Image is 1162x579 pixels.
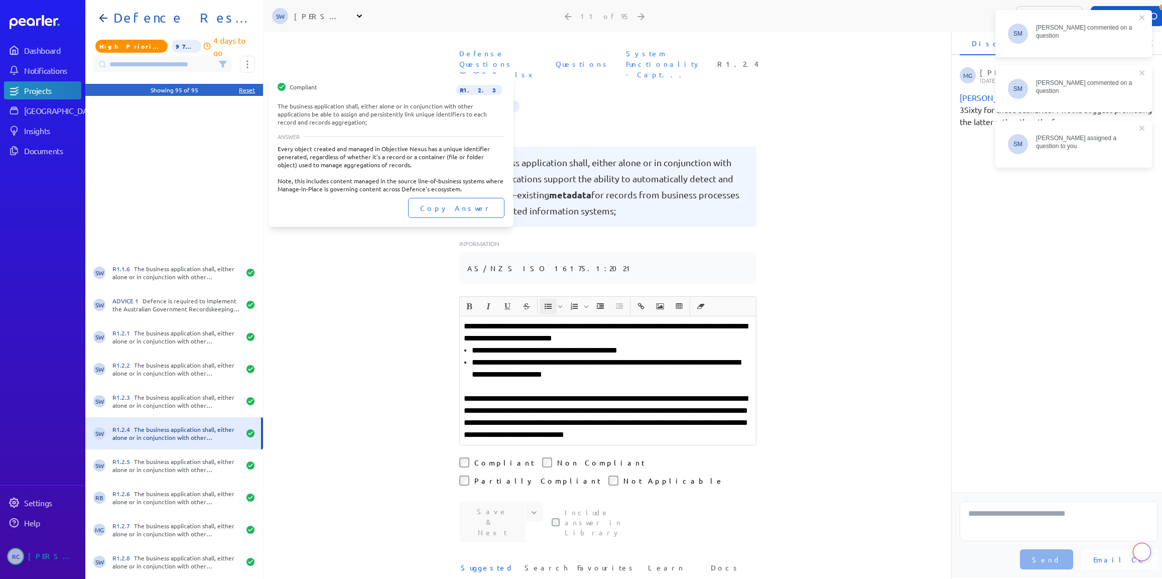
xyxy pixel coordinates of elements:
[960,91,1157,128] div: is Push It more appropriate than 3Sixty for these scenarios? I would suggest promoting the latter...
[711,562,740,579] span: Docs
[95,40,168,53] span: Priority
[671,298,688,315] button: Insert table
[112,265,134,273] span: R1.1.6
[24,65,80,75] div: Notifications
[632,298,650,315] button: Insert link
[93,395,105,407] span: Steve Whittington
[459,134,756,143] p: Question
[525,562,568,579] span: Search
[112,490,134,498] span: R1.2.6
[112,361,240,377] div: The business application shall, either alone or in conjunction with other applications enable the...
[420,203,492,213] span: Copy Answer
[4,494,81,512] a: Settings
[1036,79,1139,99] div: [PERSON_NAME] commented on a question
[648,562,685,579] span: Learn
[549,189,591,200] span: metadata
[670,298,688,315] span: Insert table
[632,298,650,315] span: Insert link
[1081,549,1157,569] button: Email CC
[474,476,600,486] label: Partially Compliant
[591,298,609,315] span: Increase Indent
[112,425,134,433] span: R1.2.4
[7,548,24,565] span: Robert Craig
[566,298,583,315] button: Insert Ordered List
[24,105,99,115] div: [GEOGRAPHIC_DATA]
[93,267,105,279] span: Steve Whittington
[112,457,134,466] span: R1.2.5
[4,142,81,160] a: Documents
[112,425,240,441] div: The business application shall, either alone or in conjunction with other applications support th...
[552,518,560,526] input: This checkbox controls whether your answer will be included in the Answer Library for future use
[518,298,536,315] span: Strike through
[4,544,81,569] a: RC[PERSON_NAME]
[480,298,497,315] button: Italic
[1020,549,1073,569] button: Send
[499,298,516,315] button: Underline
[93,524,105,536] span: Michael Grimwade
[557,457,644,468] label: Non Compliant
[28,548,78,565] div: [PERSON_NAME]
[1093,554,1145,564] span: Email CC
[540,298,557,315] button: Insert Unordered List
[518,298,535,315] button: Strike through
[93,299,105,311] span: Steve Whittington
[112,393,240,409] div: The business application shall, either alone or in conjunction with other applications be able to...
[1139,124,1146,132] button: close
[112,490,240,506] div: The business application shall, either alone or in conjunction with other applications be able to...
[552,55,614,73] span: Sheet: Questions
[460,298,478,315] span: Bold
[278,145,504,193] div: Every object created and managed in Objective Nexus has a unique identifier generated, regardless...
[479,298,497,315] span: Italic
[4,61,81,79] a: Notifications
[272,8,288,24] span: Steve Whittington
[4,81,81,99] a: Projects
[565,507,650,537] label: This checkbox controls whether your answer will be included in the Answer Library for future use
[4,514,81,532] a: Help
[4,122,81,140] a: Insights
[294,11,344,21] div: [PERSON_NAME]
[960,67,976,83] span: Michael Grimwade
[1139,14,1146,22] button: close
[1008,24,1028,44] span: Stuart Meyers
[960,31,1016,55] li: Discussion
[10,15,81,29] a: Dashboard
[459,239,756,248] p: Information
[112,297,143,305] span: ADVICE 1
[467,260,634,276] pre: AS/NZS ISO 16175.1:2021
[151,86,198,94] div: Showing 95 of 95
[474,457,534,468] label: Compliant
[467,155,748,219] pre: The business application shall, either alone or in conjunction with other applications support th...
[565,298,590,315] span: Insert Ordered List
[112,265,240,281] div: The business application shall, either alone or in conjunction with other applications, allow int...
[610,298,628,315] span: Decrease Indent
[112,554,240,570] div: The business application shall, either alone or in conjunction with other applications, be able t...
[24,498,80,508] div: Settings
[623,476,724,486] label: Not Applicable
[1139,69,1146,77] button: close
[24,85,80,95] div: Projects
[1036,24,1139,44] div: [PERSON_NAME] commented on a question
[213,34,255,58] p: 4 days to go
[112,297,240,313] div: Defence is required to implement the Australian Government Recordskeeping Metadata Standard. Defe...
[592,298,609,315] button: Increase Indent
[93,556,105,568] span: Steve Whittington
[290,83,317,95] span: Compliant
[456,85,502,95] span: R1.2.3
[1036,134,1139,154] div: [PERSON_NAME] assigned a question to you
[112,554,134,562] span: R1.2.8
[112,522,134,530] span: R1.2.7
[455,44,544,84] span: Document: Defense Questions 202509.xlsx
[239,86,255,94] div: Reset
[408,198,504,218] button: Copy Answer
[109,10,247,26] h1: Defence Response 202509
[1008,134,1028,154] span: Stuart Meyers
[498,298,517,315] span: Underline
[4,101,81,120] a: [GEOGRAPHIC_DATA]
[112,329,240,345] div: The business application shall, either alone or in conjunction with other applications enable the...
[980,77,1154,83] p: [DATE]
[93,331,105,343] span: Steve Whittington
[1008,79,1028,99] span: Stuart Meyers
[622,44,705,84] span: Section: System Functionality - Capture and classification Obligation - Records metadata capture
[1032,554,1061,564] span: Send
[692,298,710,315] span: Clear Formatting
